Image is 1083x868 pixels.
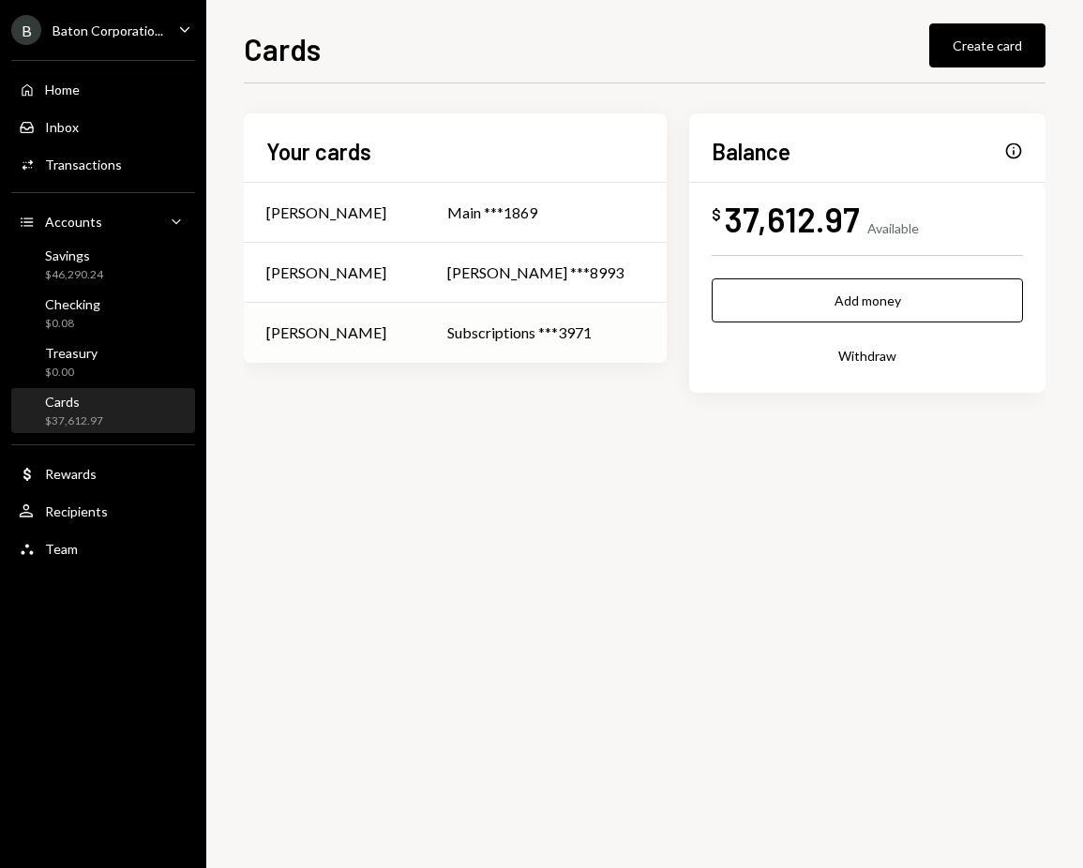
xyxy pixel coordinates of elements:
button: Withdraw [712,334,1023,378]
div: $ [712,205,721,224]
button: Add money [712,278,1023,322]
div: Available [867,220,919,236]
div: Cards [45,394,103,410]
div: Accounts [45,214,102,230]
h2: Your cards [266,136,371,167]
div: Baton Corporatio... [53,22,163,38]
a: Inbox [11,110,195,143]
h1: Cards [244,30,321,67]
div: Treasury [45,345,98,361]
a: Accounts [11,204,195,238]
a: Treasury$0.00 [11,339,195,384]
div: $37,612.97 [45,413,103,429]
div: Home [45,82,80,97]
div: Recipients [45,503,108,519]
a: Home [11,72,195,106]
div: Checking [45,296,100,312]
div: 37,612.97 [725,198,860,240]
div: Subscriptions ***3971 [447,322,644,344]
div: $0.00 [45,365,98,381]
div: [PERSON_NAME] [266,262,386,284]
h2: Balance [712,136,790,167]
div: Rewards [45,466,97,482]
a: Rewards [11,456,195,490]
div: [PERSON_NAME] [266,202,386,224]
a: Checking$0.08 [11,291,195,336]
div: $0.08 [45,316,100,332]
div: $46,290.24 [45,267,103,283]
div: [PERSON_NAME] ***8993 [447,262,644,284]
div: Transactions [45,157,122,172]
a: Recipients [11,494,195,528]
div: [PERSON_NAME] [266,322,386,344]
div: Team [45,541,78,557]
div: Inbox [45,119,79,135]
a: Savings$46,290.24 [11,242,195,287]
a: Cards$37,612.97 [11,388,195,433]
div: B [11,15,41,45]
a: Team [11,531,195,565]
div: Savings [45,247,103,263]
a: Transactions [11,147,195,181]
button: Create card [929,23,1045,67]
